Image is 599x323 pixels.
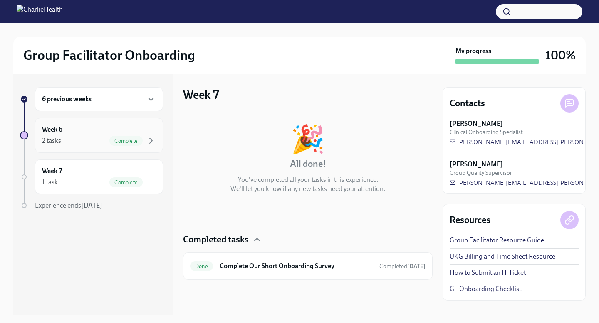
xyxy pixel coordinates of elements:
a: How to Submit an IT Ticket [450,268,526,277]
h3: Week 7 [183,87,219,102]
a: Week 62 tasksComplete [20,118,163,153]
strong: My progress [455,46,491,56]
a: DoneComplete Our Short Onboarding SurveyCompleted[DATE] [190,259,426,273]
a: Week 71 taskComplete [20,159,163,194]
span: Clinical Onboarding Specialist [450,128,523,136]
span: Completed [379,263,426,270]
strong: [DATE] [81,201,102,209]
span: Complete [109,138,143,144]
span: September 16th, 2025 07:30 [379,262,426,270]
h6: Week 7 [42,166,62,176]
div: 1 task [42,178,58,187]
h4: All done! [290,158,326,170]
h6: Complete Our Short Onboarding Survey [220,262,373,271]
h4: Contacts [450,97,485,110]
h6: Week 6 [42,125,62,134]
span: Done [190,263,213,269]
div: 🎉 [291,125,325,153]
div: 2 tasks [42,136,61,145]
span: Group Quality Supervisor [450,169,512,177]
img: CharlieHealth [17,5,63,18]
strong: [PERSON_NAME] [450,119,503,128]
span: Experience ends [35,201,102,209]
p: We'll let you know if any new tasks need your attention. [230,184,385,193]
p: You've completed all your tasks in this experience. [238,175,378,184]
h2: Group Facilitator Onboarding [23,47,195,64]
div: 6 previous weeks [35,87,163,111]
h4: Resources [450,214,490,226]
strong: [PERSON_NAME] [450,160,503,169]
a: UKG Billing and Time Sheet Resource [450,252,555,261]
h4: Completed tasks [183,233,249,246]
strong: [DATE] [407,263,426,270]
h6: 6 previous weeks [42,95,92,104]
div: Completed tasks [183,233,433,246]
h3: 100% [545,48,576,63]
span: Complete [109,179,143,186]
a: GF Onboarding Checklist [450,284,521,294]
a: Group Facilitator Resource Guide [450,236,544,245]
